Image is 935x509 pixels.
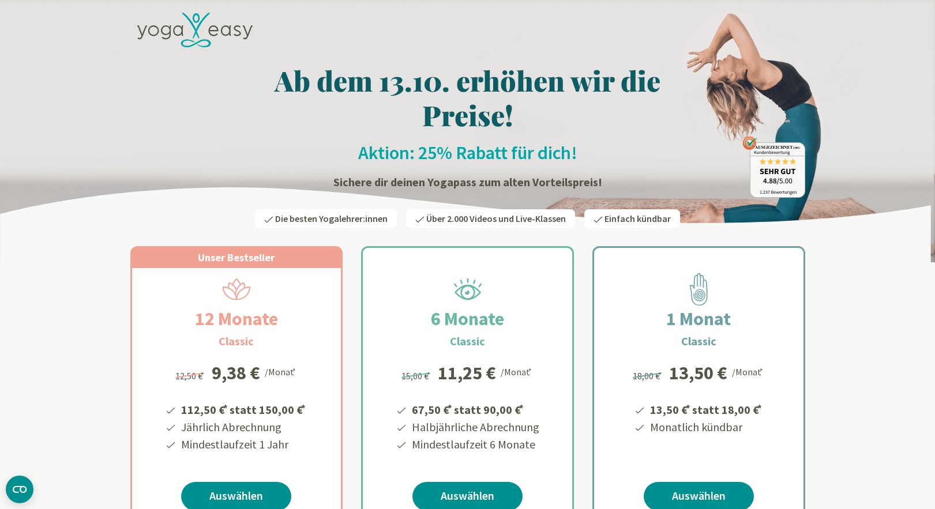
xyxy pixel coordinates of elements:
div: 11,25 € [438,364,496,382]
div: /Monat [501,364,534,379]
span: Unser Bestseller [198,251,275,264]
li: Mindestlaufzeit 6 Monate [410,436,539,453]
span: Die besten Yogalehrer:innen [275,213,388,224]
strong: Sichere dir deinen Yogapass zum alten Vorteilspreis! [333,175,602,189]
div: 9,38 € [212,364,260,382]
span: 18,00 € [633,370,663,382]
li: 112,50 € statt 150,00 € [179,399,307,418]
h2: 6 Monate [403,305,532,333]
li: 13,50 € statt 18,00 € [648,399,764,418]
h1: Ab dem 13.10. erhöhen wir die Preise! [130,63,805,132]
li: Monatlich kündbar [648,418,764,436]
div: /Monat [265,364,298,379]
h3: Classic [219,333,254,350]
li: Mindestlaufzeit 1 Jahr [179,436,307,453]
span: 12,50 € [175,370,206,382]
span: 15,00 € [401,370,432,382]
button: CMP-Widget öffnen [6,476,33,503]
li: Halbjährliche Abrechnung [410,418,539,436]
li: 67,50 € statt 90,00 € [410,399,539,418]
h3: Classic [450,333,485,350]
img: ausgezeichnet_badge.png [742,136,805,198]
span: Einfach kündbar [604,213,671,224]
h2: 12 Monate [167,305,306,333]
h3: Classic [681,333,716,350]
li: Jährlich Abrechnung [179,418,307,436]
span: Über 2.000 Videos und Live-Klassen [426,213,566,224]
div: 13,50 € [669,364,727,382]
h2: Aktion: 25% Rabatt für dich! [130,141,805,164]
h2: 1 Monat [639,305,758,333]
div: /Monat [732,364,765,379]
